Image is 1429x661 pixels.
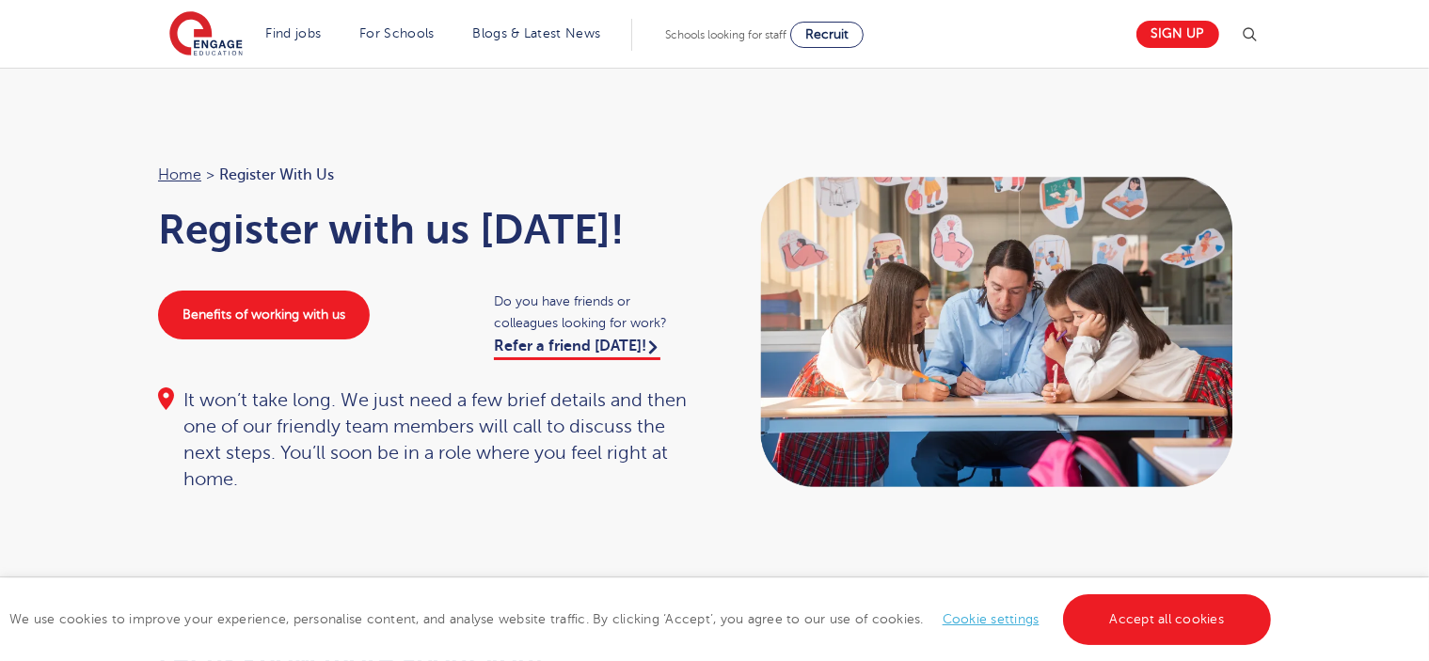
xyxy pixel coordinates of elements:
img: Engage Education [169,11,243,58]
span: We use cookies to improve your experience, personalise content, and analyse website traffic. By c... [9,612,1276,626]
span: Schools looking for staff [665,28,786,41]
span: > [206,166,214,183]
a: Refer a friend [DATE]! [494,338,660,360]
a: For Schools [359,26,434,40]
a: Cookie settings [943,612,1040,626]
span: Do you have friends or colleagues looking for work? [494,291,696,334]
span: Register with us [219,163,334,187]
a: Recruit [790,22,864,48]
a: Blogs & Latest News [473,26,601,40]
div: It won’t take long. We just need a few brief details and then one of our friendly team members wi... [158,387,696,493]
a: Benefits of working with us [158,291,370,339]
nav: breadcrumb [158,163,696,187]
a: Sign up [1136,21,1219,48]
h1: Register with us [DATE]! [158,206,696,253]
a: Home [158,166,201,183]
a: Accept all cookies [1063,594,1272,645]
span: Recruit [805,27,849,41]
a: Find jobs [266,26,322,40]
